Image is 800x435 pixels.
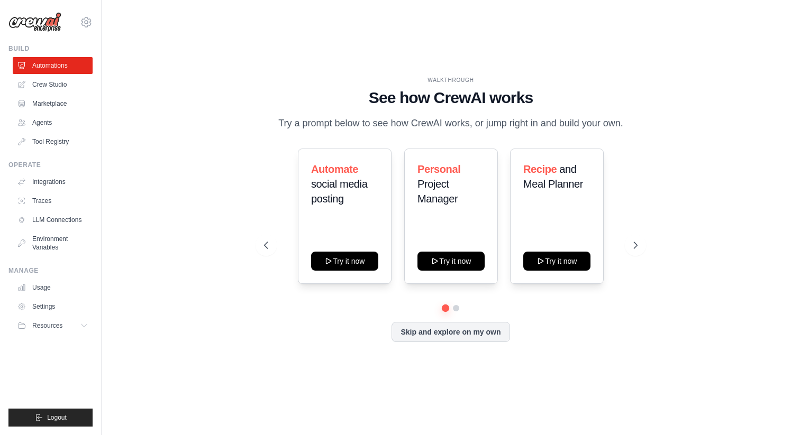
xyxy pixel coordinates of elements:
[8,44,93,53] div: Build
[311,252,378,271] button: Try it now
[13,114,93,131] a: Agents
[13,133,93,150] a: Tool Registry
[13,57,93,74] a: Automations
[8,266,93,275] div: Manage
[13,173,93,190] a: Integrations
[264,88,638,107] h1: See how CrewAI works
[13,211,93,228] a: LLM Connections
[32,321,62,330] span: Resources
[13,95,93,112] a: Marketplace
[273,116,629,131] p: Try a prompt below to see how CrewAI works, or jump right in and build your own.
[13,230,93,256] a: Environment Variables
[523,163,557,175] span: Recipe
[47,413,67,422] span: Logout
[523,252,590,271] button: Try it now
[13,192,93,209] a: Traces
[13,298,93,315] a: Settings
[8,161,93,169] div: Operate
[417,178,458,205] span: Project Manager
[417,252,485,271] button: Try it now
[264,76,638,84] div: WALKTHROUGH
[8,409,93,427] button: Logout
[523,163,583,190] span: and Meal Planner
[392,322,510,342] button: Skip and explore on my own
[8,12,61,32] img: Logo
[13,279,93,296] a: Usage
[417,163,460,175] span: Personal
[311,178,367,205] span: social media posting
[13,76,93,93] a: Crew Studio
[311,163,358,175] span: Automate
[13,317,93,334] button: Resources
